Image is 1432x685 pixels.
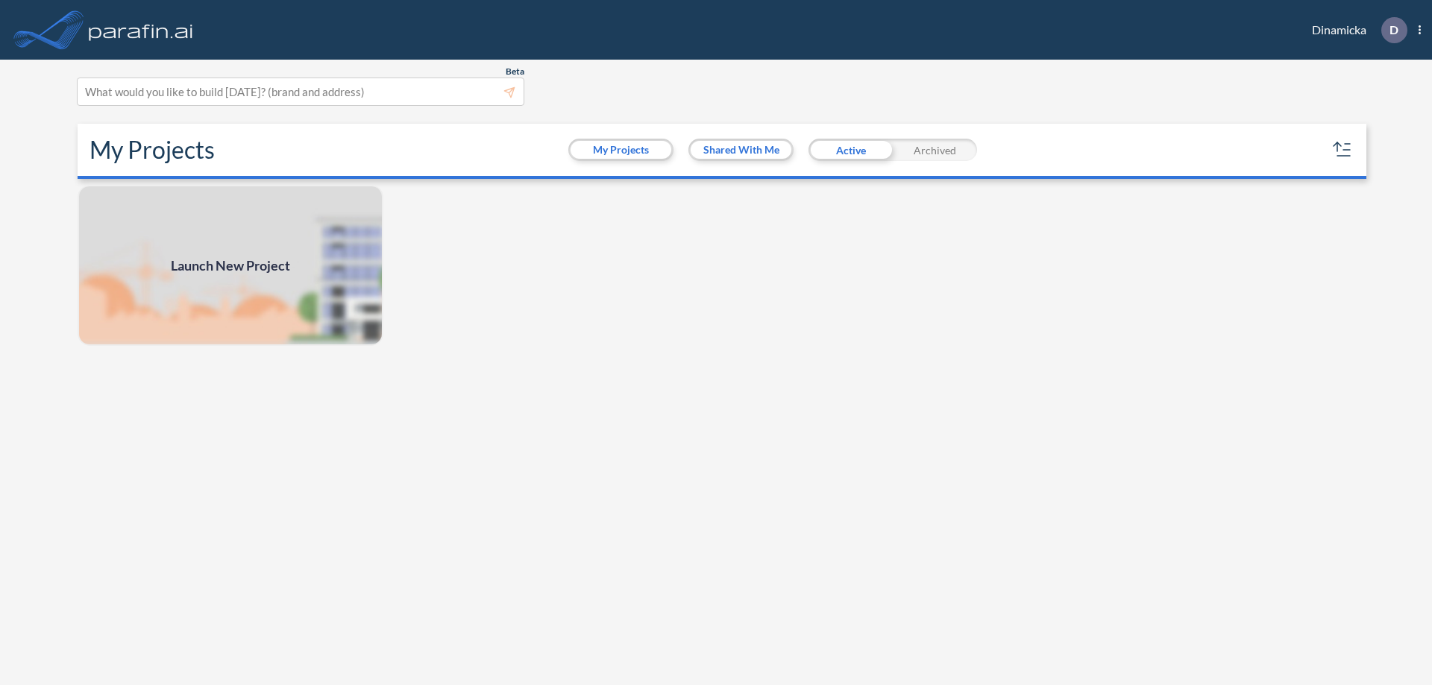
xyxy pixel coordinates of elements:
[171,256,290,276] span: Launch New Project
[1389,23,1398,37] p: D
[89,136,215,164] h2: My Projects
[506,66,524,78] span: Beta
[808,139,893,161] div: Active
[893,139,977,161] div: Archived
[1290,17,1421,43] div: Dinamicka
[78,185,383,346] a: Launch New Project
[691,141,791,159] button: Shared With Me
[86,15,196,45] img: logo
[571,141,671,159] button: My Projects
[78,185,383,346] img: add
[1331,138,1354,162] button: sort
